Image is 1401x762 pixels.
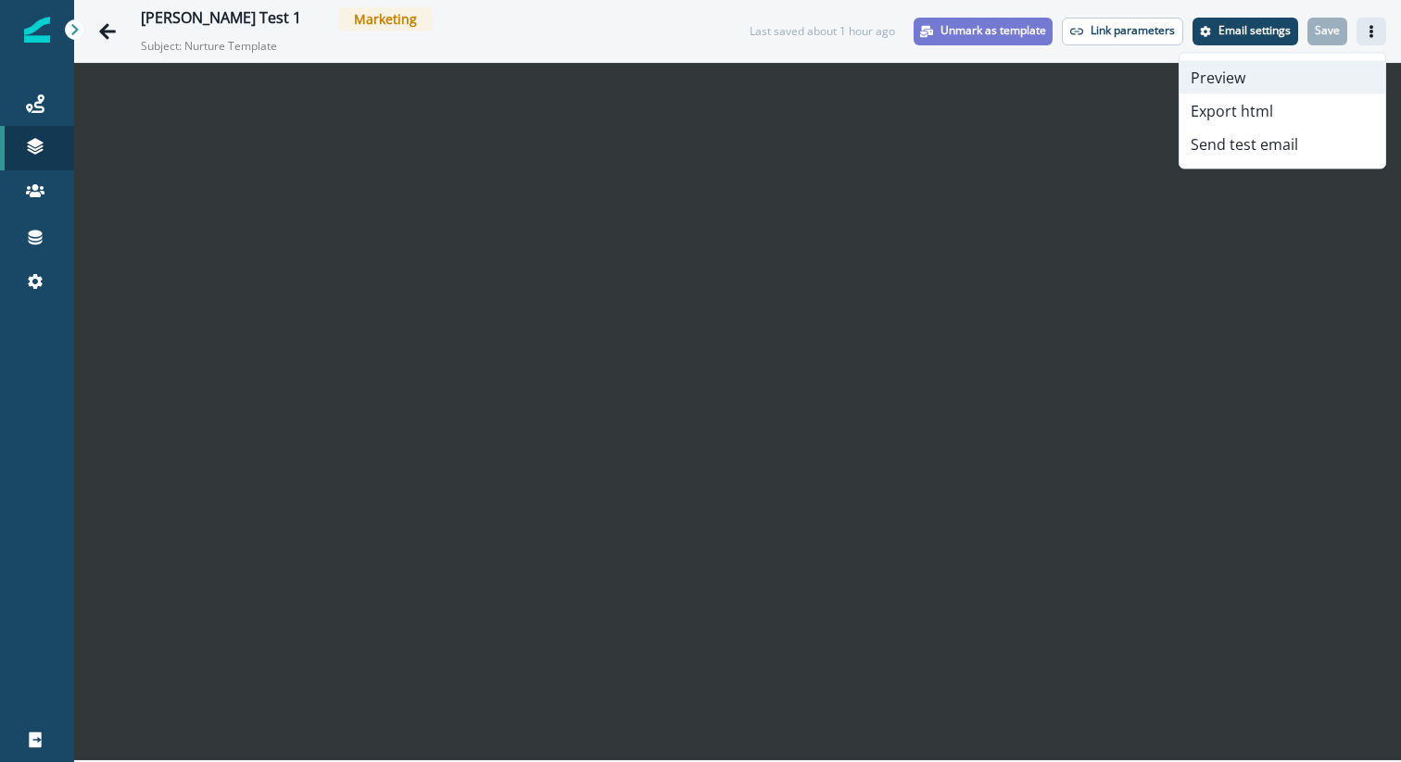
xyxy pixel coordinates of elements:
[1218,24,1291,37] p: Email settings
[1180,61,1385,94] button: Preview
[750,23,895,40] div: Last saved about 1 hour ago
[141,31,326,55] p: Subject: Nurture Template
[1315,24,1340,37] p: Save
[339,7,432,31] span: Marketing
[1307,18,1347,45] button: Save
[141,9,301,30] div: [PERSON_NAME] Test 1
[89,13,126,50] button: Go back
[1091,24,1175,37] p: Link parameters
[1062,18,1183,45] button: Link parameters
[1193,18,1298,45] button: Settings
[940,24,1046,37] p: Unmark as template
[24,17,50,43] img: Inflection
[1180,128,1385,161] button: Send test email
[914,18,1053,45] button: Unmark as template
[1180,94,1385,128] button: Export html
[1357,18,1386,45] button: Actions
